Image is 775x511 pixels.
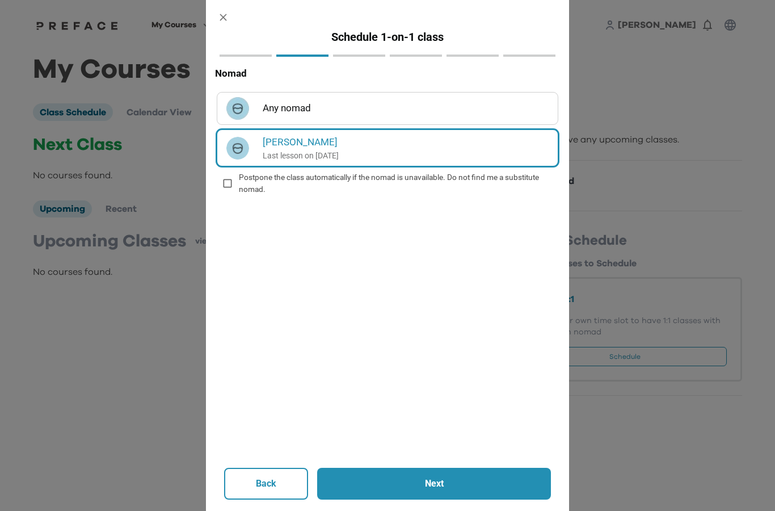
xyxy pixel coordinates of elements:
[256,477,276,491] p: Back
[317,468,551,500] button: Next
[263,100,549,116] h6: Any nomad
[217,130,558,166] div: [PERSON_NAME]Last lesson on [DATE]
[239,171,549,195] span: Postpone the class automatically if the nomad is unavailable. Do not find me a substitute nomad.
[226,137,249,160] img: default_male_avatar.jpg
[226,97,249,120] img: defaultAvatar
[263,135,549,150] h6: [PERSON_NAME]
[215,66,560,81] h6: Nomad
[263,150,549,161] p: Last lesson on [DATE]
[224,468,308,500] button: Back
[348,477,520,491] p: Next
[215,30,560,44] h5: Schedule 1-on-1 class
[217,93,558,124] div: defaultAvatarAny nomad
